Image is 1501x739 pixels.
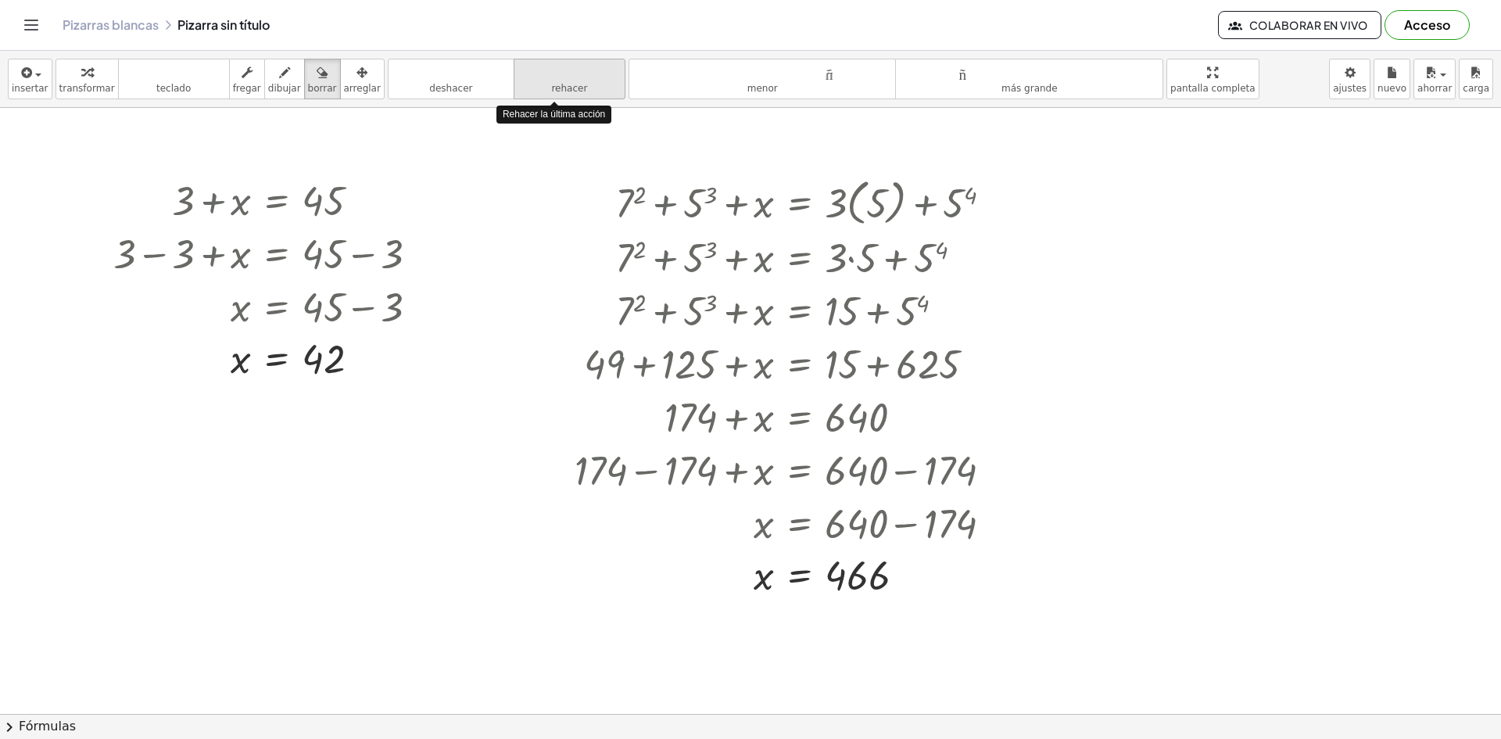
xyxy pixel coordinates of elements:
font: Colaborar en vivo [1249,18,1368,32]
font: rehacer [518,65,622,80]
button: ajustes [1329,59,1370,99]
font: teclado [156,83,191,94]
button: insertar [8,59,52,99]
button: Cambiar navegación [19,13,44,38]
button: nuevo [1374,59,1410,99]
font: Rehacer la última acción [503,109,605,120]
button: dibujar [264,59,305,99]
font: tamaño_del_formato [632,65,893,80]
font: Pizarras blancas [63,16,159,33]
button: Colaborar en vivo [1218,11,1381,39]
font: pantalla completa [1170,83,1256,94]
button: transformar [56,59,119,99]
button: ahorrar [1413,59,1456,99]
button: pantalla completa [1166,59,1259,99]
button: arreglar [340,59,385,99]
font: fregar [233,83,261,94]
button: fregar [229,59,265,99]
font: ajustes [1333,83,1367,94]
button: tecladoteclado [118,59,230,99]
font: teclado [122,65,226,80]
font: menor [747,83,778,94]
font: rehacer [551,83,587,94]
button: tamaño_del_formatomenor [629,59,897,99]
font: ahorrar [1417,83,1452,94]
a: Pizarras blancas [63,17,159,33]
font: deshacer [429,83,472,94]
font: Fórmulas [19,719,76,734]
font: tamaño_del_formato [899,65,1159,80]
font: carga [1463,83,1489,94]
button: tamaño_del_formatomás grande [895,59,1163,99]
font: deshacer [392,65,510,80]
button: borrar [304,59,341,99]
font: transformar [59,83,115,94]
font: nuevo [1377,83,1406,94]
font: borrar [308,83,337,94]
font: insertar [12,83,48,94]
font: Acceso [1404,16,1450,33]
button: carga [1459,59,1493,99]
font: arreglar [344,83,381,94]
button: rehacerrehacer [514,59,625,99]
button: deshacerdeshacer [388,59,514,99]
font: más grande [1001,83,1058,94]
font: dibujar [268,83,301,94]
button: Acceso [1385,10,1470,40]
